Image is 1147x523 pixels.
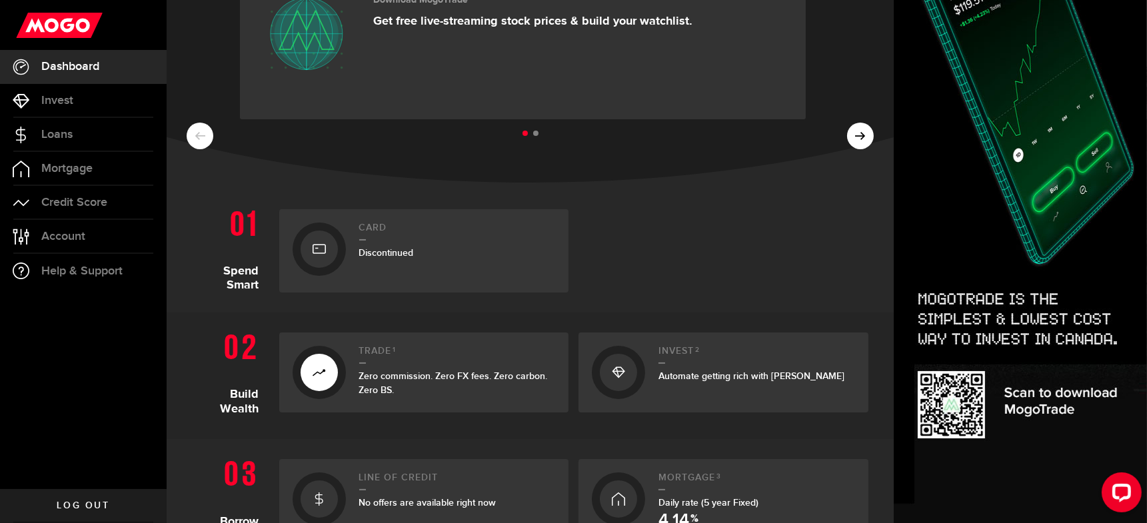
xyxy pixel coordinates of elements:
[193,326,269,419] h1: Build Wealth
[359,247,414,259] span: Discontinued
[41,265,123,277] span: Help & Support
[695,346,700,354] sup: 2
[193,203,269,292] h1: Spend Smart
[41,197,107,209] span: Credit Score
[41,129,73,141] span: Loans
[1091,467,1147,523] iframe: LiveChat chat widget
[658,472,855,490] h2: Mortgage
[359,497,497,508] span: No offers are available right now
[658,346,855,364] h2: Invest
[658,497,758,508] span: Daily rate (5 year Fixed)
[41,95,73,107] span: Invest
[41,231,85,243] span: Account
[658,370,844,382] span: Automate getting rich with [PERSON_NAME]
[578,332,868,412] a: Invest2Automate getting rich with [PERSON_NAME]
[57,501,109,510] span: Log out
[279,332,569,412] a: Trade1Zero commission. Zero FX fees. Zero carbon. Zero BS.
[359,223,556,241] h2: Card
[41,61,99,73] span: Dashboard
[373,14,692,29] p: Get free live-streaming stock prices & build your watchlist.
[41,163,93,175] span: Mortgage
[393,346,397,354] sup: 1
[716,472,721,480] sup: 3
[359,346,556,364] h2: Trade
[359,472,556,490] h2: Line of credit
[359,370,548,396] span: Zero commission. Zero FX fees. Zero carbon. Zero BS.
[279,209,569,292] a: CardDiscontinued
